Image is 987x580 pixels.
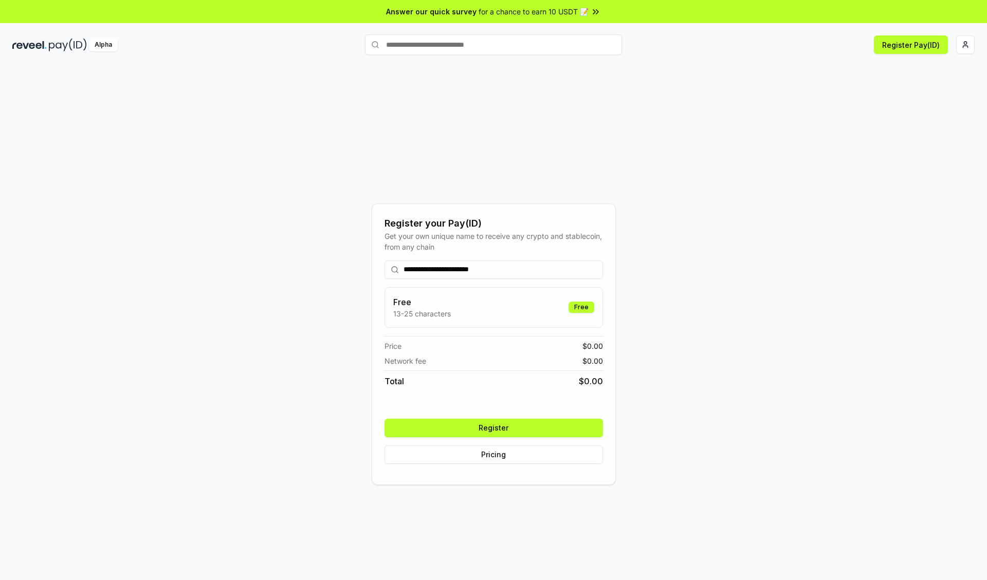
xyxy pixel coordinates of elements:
[89,39,118,51] div: Alpha
[874,35,948,54] button: Register Pay(ID)
[385,231,603,252] div: Get your own unique name to receive any crypto and stablecoin, from any chain
[385,375,404,387] span: Total
[385,445,603,464] button: Pricing
[582,356,603,366] span: $ 0.00
[385,216,603,231] div: Register your Pay(ID)
[582,341,603,351] span: $ 0.00
[49,39,87,51] img: pay_id
[386,6,477,17] span: Answer our quick survey
[393,308,451,319] p: 13-25 characters
[569,302,594,313] div: Free
[12,39,47,51] img: reveel_dark
[385,356,426,366] span: Network fee
[385,419,603,437] button: Register
[579,375,603,387] span: $ 0.00
[393,296,451,308] h3: Free
[479,6,589,17] span: for a chance to earn 10 USDT 📝
[385,341,401,351] span: Price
